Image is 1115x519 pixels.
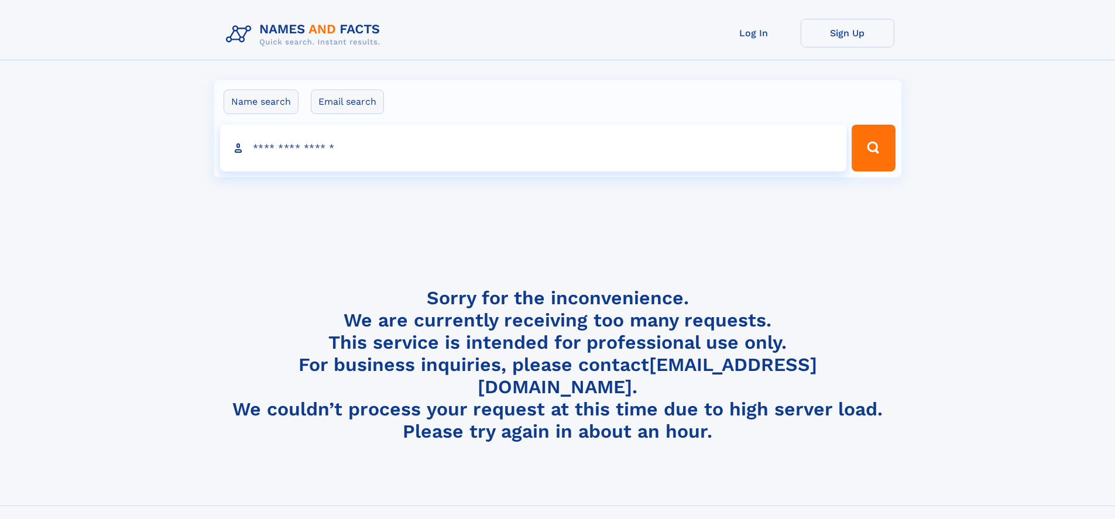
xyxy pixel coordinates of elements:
[221,19,390,50] img: Logo Names and Facts
[311,90,384,114] label: Email search
[224,90,299,114] label: Name search
[707,19,801,47] a: Log In
[852,125,895,171] button: Search Button
[221,287,894,443] h4: Sorry for the inconvenience. We are currently receiving too many requests. This service is intend...
[801,19,894,47] a: Sign Up
[478,353,817,398] a: [EMAIL_ADDRESS][DOMAIN_NAME]
[220,125,847,171] input: search input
